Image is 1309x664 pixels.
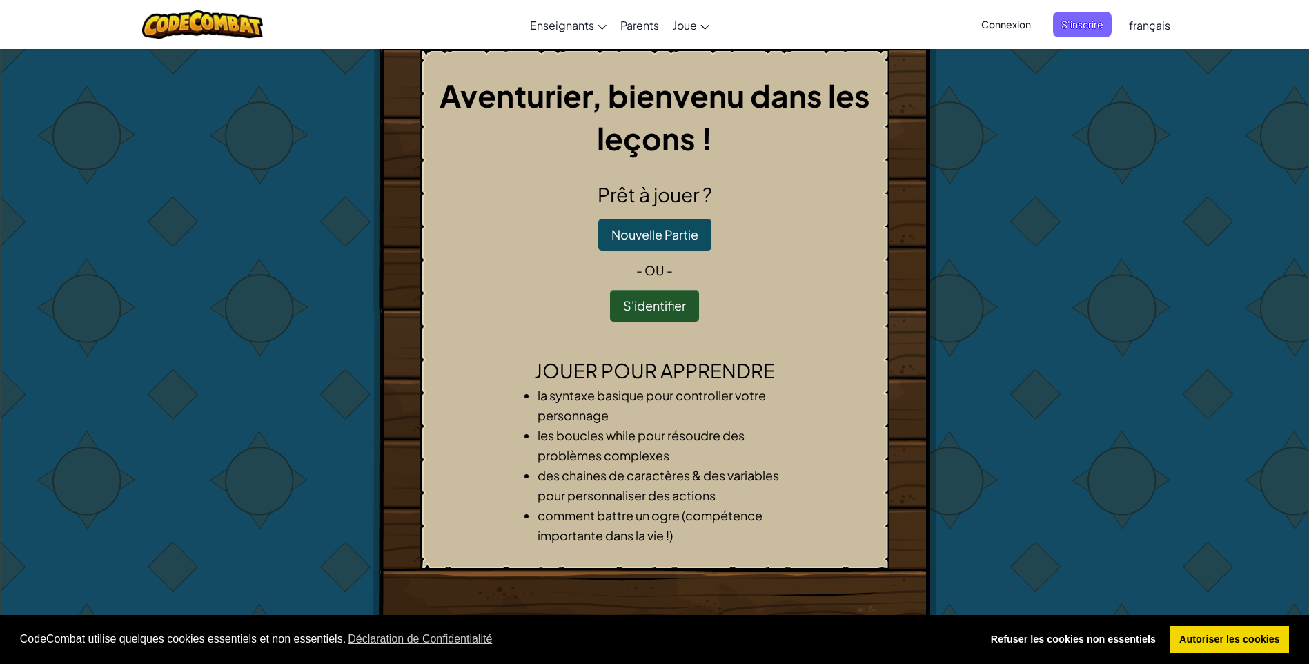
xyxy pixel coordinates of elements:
a: deny cookies [981,626,1165,654]
span: Enseignants [530,18,594,32]
a: Enseignants [523,6,613,43]
li: comment battre un ogre (compétence importante dans la vie !) [538,505,800,545]
span: - [636,262,644,278]
span: CodeCombat utilise quelques cookies essentiels et non essentiels. [20,629,970,650]
span: ou [644,262,665,278]
a: learn more about cookies [346,629,494,650]
button: Connexion [973,12,1039,37]
button: S'inscrire [1053,12,1112,37]
li: des chaines de caractères & des variables pour personnaliser des actions [538,465,800,505]
span: Joue [673,18,697,32]
button: S'identifier [610,290,699,322]
a: français [1122,6,1177,43]
button: Nouvelle Partie [598,219,711,251]
h1: Aventurier, bienvenu dans les leçons ! [432,74,878,159]
a: allow cookies [1170,626,1290,654]
img: CodeCombat logo [142,10,263,39]
a: Parents [613,6,666,43]
a: Joue [666,6,716,43]
li: les boucles while pour résoudre des problèmes complexes [538,425,800,465]
li: la syntaxe basique pour controller votre personnage [538,385,800,425]
h2: Jouer pour apprendre [432,356,878,385]
span: - [665,262,673,278]
span: français [1129,18,1170,32]
h2: Prêt à jouer ? [432,180,878,209]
